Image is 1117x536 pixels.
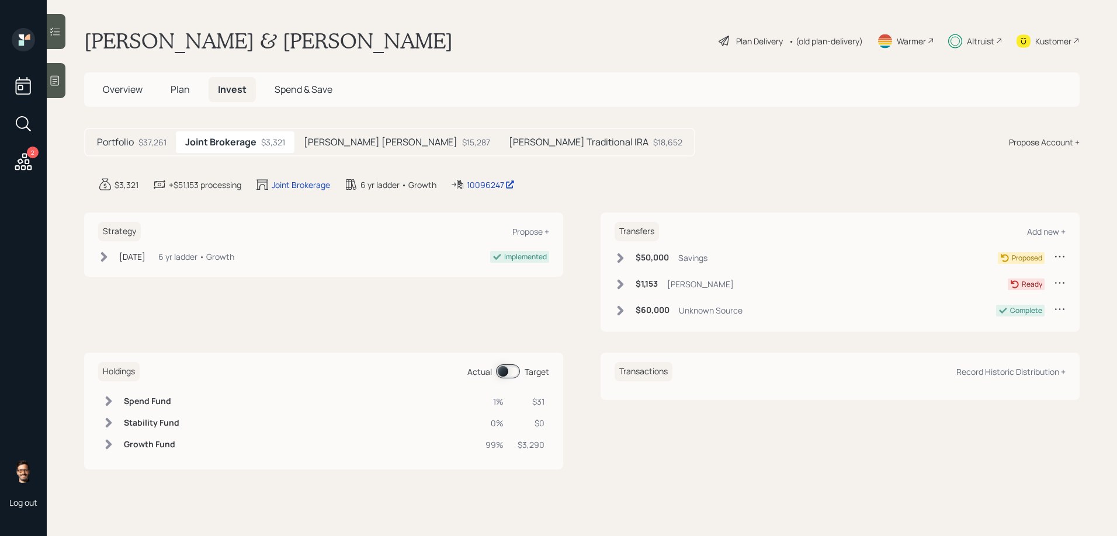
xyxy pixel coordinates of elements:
div: Ready [1022,279,1042,290]
h6: Stability Fund [124,418,179,428]
h6: Spend Fund [124,396,179,406]
div: $3,321 [261,136,285,148]
div: $37,261 [138,136,166,148]
h6: Growth Fund [124,440,179,450]
h1: [PERSON_NAME] & [PERSON_NAME] [84,28,453,54]
h5: Portfolio [97,137,134,148]
div: Proposed [1012,253,1042,263]
h6: Strategy [98,222,141,241]
h5: [PERSON_NAME] [PERSON_NAME] [304,137,457,148]
div: $3,321 [115,179,138,191]
div: 10096247 [467,179,515,191]
img: sami-boghos-headshot.png [12,460,35,483]
h6: Transactions [615,362,672,381]
span: Spend & Save [275,83,332,96]
div: 99% [485,438,504,451]
h5: Joint Brokerage [185,137,256,148]
div: Altruist [967,35,994,47]
div: Complete [1010,305,1042,316]
div: 6 yr ladder • Growth [360,179,436,191]
div: Implemented [504,252,547,262]
div: Log out [9,497,37,508]
div: 6 yr ladder • Growth [158,250,234,263]
div: Kustomer [1035,35,1071,47]
div: Unknown Source [679,304,743,316]
div: Joint Brokerage [272,179,330,191]
div: [DATE] [119,250,145,263]
h6: $60,000 [636,305,669,315]
span: Overview [103,83,143,96]
div: $18,652 [653,136,682,148]
div: $0 [518,417,544,429]
h5: [PERSON_NAME] Traditional IRA [509,137,648,148]
div: Warmer [897,35,926,47]
div: $31 [518,395,544,408]
h6: $1,153 [636,279,658,289]
span: Plan [171,83,190,96]
div: Propose + [512,226,549,237]
div: $15,287 [462,136,490,148]
div: 1% [485,395,504,408]
div: 2 [27,147,39,158]
div: Savings [678,252,707,264]
div: Target [525,366,549,378]
h6: $50,000 [636,253,669,263]
div: [PERSON_NAME] [667,278,734,290]
div: Add new + [1027,226,1066,237]
h6: Holdings [98,362,140,381]
div: Actual [467,366,492,378]
div: +$51,153 processing [169,179,241,191]
div: Plan Delivery [736,35,783,47]
span: Invest [218,83,247,96]
div: $3,290 [518,438,544,451]
div: 0% [485,417,504,429]
div: Propose Account + [1009,136,1080,148]
h6: Transfers [615,222,659,241]
div: • (old plan-delivery) [789,35,863,47]
div: Record Historic Distribution + [956,366,1066,377]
